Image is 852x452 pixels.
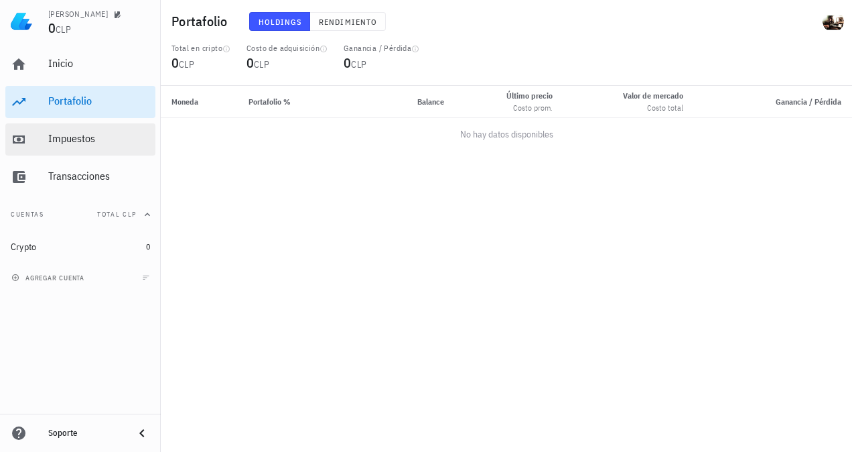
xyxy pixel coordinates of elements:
[171,11,233,32] h1: Portafolio
[417,97,444,107] span: Balance
[11,11,32,32] img: LedgiFi
[97,210,137,219] span: Total CLP
[48,95,150,107] div: Portafolio
[48,428,123,439] div: Soporte
[161,86,238,118] th: Moneda
[238,86,359,118] th: Portafolio %: Sin ordenar. Pulse para ordenar de forma ascendente.
[5,48,155,80] a: Inicio
[506,102,553,114] div: Costo prom.
[246,43,328,54] div: Costo de adquisición
[8,271,90,284] button: agregar cuenta
[146,241,150,251] span: 0
[310,12,386,31] button: Rendimiento
[254,58,269,70] span: CLP
[776,97,841,107] span: Ganancia / Pérdida
[246,54,254,72] span: 0
[171,43,230,54] div: Total en cripto
[248,97,291,107] span: Portafolio %
[249,12,311,31] button: Holdings
[14,274,84,282] span: agregar cuenta
[171,97,198,107] span: Moneda
[5,199,155,231] button: CuentasTotal CLP
[48,132,150,145] div: Impuestos
[506,90,553,102] div: Último precio
[48,170,150,182] div: Transacciones
[5,231,155,263] a: Crypto 0
[161,118,852,150] td: No hay datos disponibles
[179,58,194,70] span: CLP
[5,123,155,156] a: Impuestos
[359,86,455,118] th: Balance: Sin ordenar. Pulse para ordenar de forma ascendente.
[171,54,179,72] span: 0
[56,23,71,36] span: CLP
[344,54,351,72] span: 0
[351,58,366,70] span: CLP
[623,90,683,102] div: Valor de mercado
[48,19,56,37] span: 0
[48,9,108,19] div: [PERSON_NAME]
[344,43,419,54] div: Ganancia / Pérdida
[694,86,852,118] th: Ganancia / Pérdida: Sin ordenar. Pulse para ordenar de forma ascendente.
[623,102,683,114] div: Costo total
[11,241,37,253] div: Crypto
[5,161,155,193] a: Transacciones
[258,17,302,27] span: Holdings
[5,86,155,118] a: Portafolio
[48,57,150,70] div: Inicio
[318,17,377,27] span: Rendimiento
[823,11,844,32] div: avatar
